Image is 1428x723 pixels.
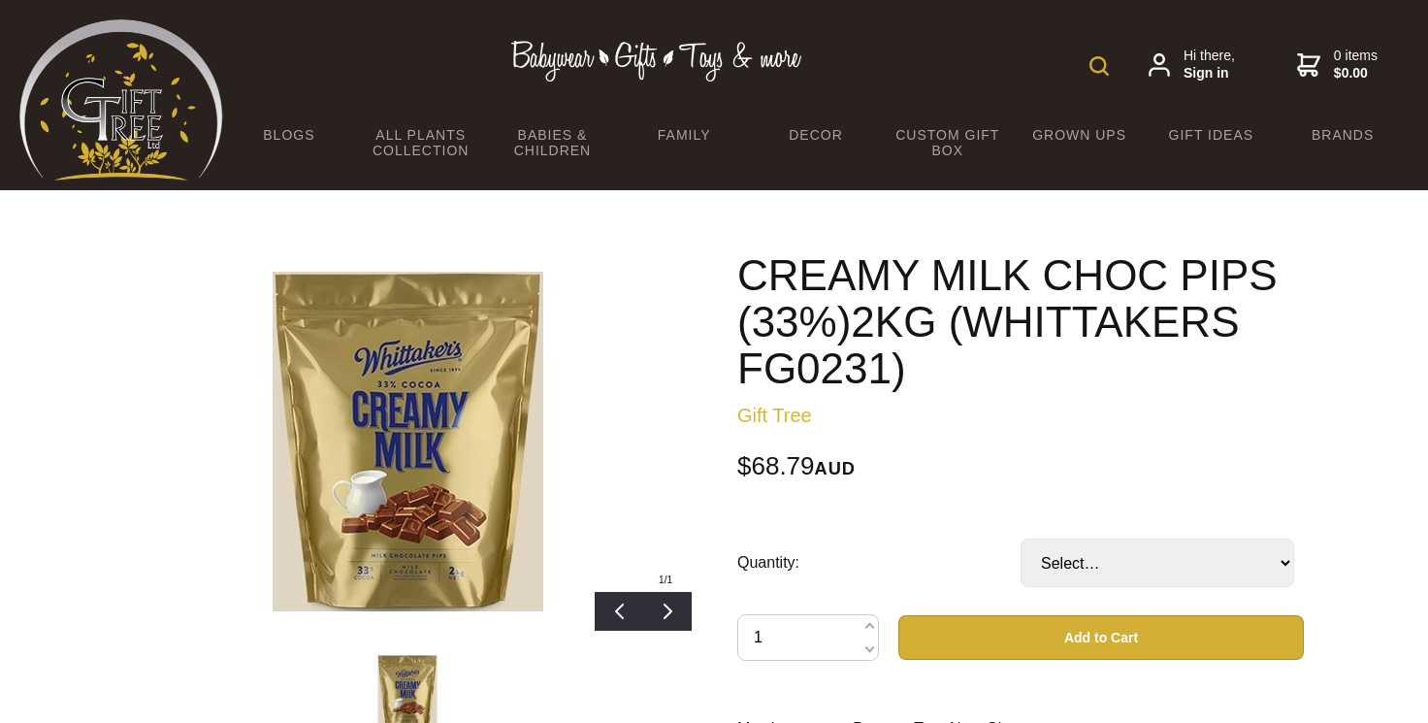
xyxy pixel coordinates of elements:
[487,115,619,171] a: Babies & Children
[1014,115,1146,155] a: Grown Ups
[737,511,1021,614] td: Quantity:
[223,115,355,155] a: BLOGS
[659,575,665,585] span: 1
[1334,65,1378,82] strong: $0.00
[1334,48,1378,82] span: 0 items
[737,252,1304,392] h1: CREAMY MILK CHOC PIPS (33%)2KG (WHITTAKERS FG0231)
[355,115,487,171] a: All Plants Collection
[898,615,1304,660] button: Add to Cart
[1297,48,1378,82] a: 0 items$0.00
[510,41,801,82] img: Babywear - Gifts - Toys & more
[1277,115,1409,155] a: Brands
[737,405,812,426] a: Gift Tree
[1149,48,1235,82] a: Hi there,Sign in
[1184,48,1235,82] span: Hi there,
[737,454,1304,480] div: $68.79
[750,115,882,155] a: Decor
[882,115,1014,171] a: Custom Gift Box
[1184,65,1235,82] strong: Sign in
[19,19,223,181] img: Babyware - Gifts - Toys and more...
[639,568,692,592] div: /1
[1089,56,1109,76] img: product search
[618,115,750,155] a: Family
[1145,115,1277,155] a: Gift Ideas
[212,272,603,611] img: CREAMY MILK CHOC PIPS (33%)2KG (WHITTAKERS FG0231)
[815,459,856,478] span: AUD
